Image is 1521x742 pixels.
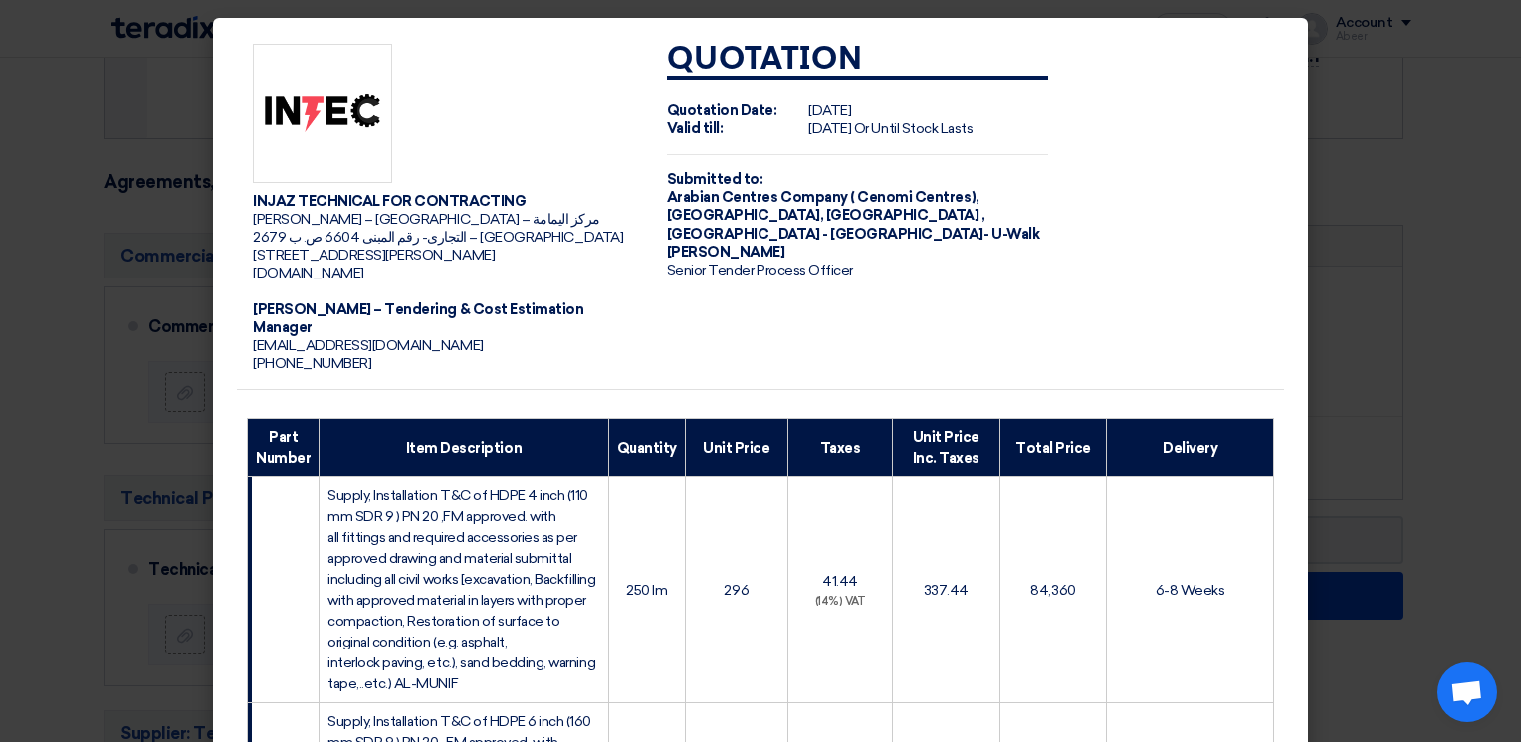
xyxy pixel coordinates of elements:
span: [PERSON_NAME] – [GEOGRAPHIC_DATA] – مركز اليمامة التجارى- رقم المبنى 6604 ص. ب 2679 – [GEOGRAPHIC... [253,211,623,264]
div: Open chat [1437,662,1497,722]
div: INJAZ TECHNICAL FOR CONTRACTING [253,193,635,211]
span: 337.44 [924,582,969,599]
span: 250 lm [626,582,667,599]
th: Unit Price [685,419,787,477]
strong: Quotation Date: [667,102,777,119]
strong: Quotation [667,44,863,76]
th: Total Price [999,419,1107,477]
strong: Submitted to: [667,171,763,188]
th: Taxes [787,419,892,477]
th: Part Number [248,419,320,477]
span: Supply, Installation T&C of HDPE 4 inch (110 mm SDR 9 ) PN 20 ,FM approved. with all fittings and... [327,487,595,692]
th: Quantity [608,419,685,477]
span: 41.44 [822,573,858,590]
img: Company Logo [253,44,392,183]
div: [PERSON_NAME] – Tendering & Cost Estimation Manager [253,301,635,337]
span: 296 [724,582,749,599]
th: Delivery [1107,419,1274,477]
span: [GEOGRAPHIC_DATA], [GEOGRAPHIC_DATA] ,[GEOGRAPHIC_DATA] - [GEOGRAPHIC_DATA]- U-Walk [667,207,1039,242]
strong: Valid till: [667,120,724,137]
div: (14%) VAT [796,594,884,611]
span: 84,360 [1030,582,1075,599]
th: Item Description [320,419,609,477]
span: [EMAIL_ADDRESS][DOMAIN_NAME] [253,337,484,354]
span: [PERSON_NAME] [667,244,785,261]
th: Unit Price Inc. Taxes [893,419,1000,477]
span: [DATE] [808,102,851,119]
span: Senior Tender Process Officer [667,262,853,278]
span: 6-8 Weeks [1156,582,1225,599]
span: Or Until Stock Lasts [854,120,973,137]
span: [DATE] [808,120,851,137]
span: [DOMAIN_NAME] [253,265,364,281]
span: Arabian Centres Company ( Cenomi Centres), [667,189,979,206]
span: [PHONE_NUMBER] [253,355,371,372]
